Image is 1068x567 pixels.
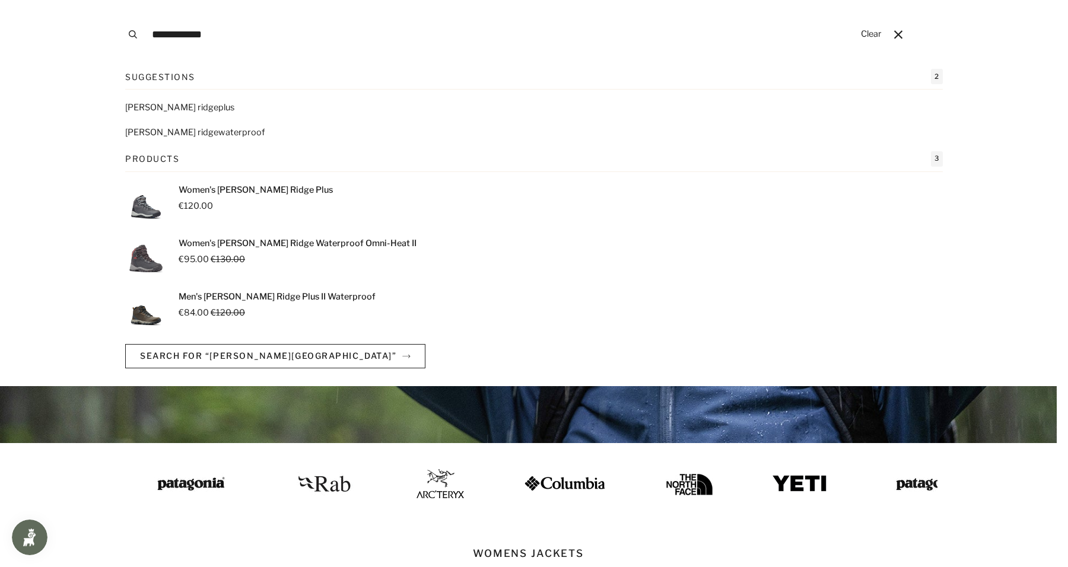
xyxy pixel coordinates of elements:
[125,101,943,139] ul: Suggestions
[218,102,234,113] span: plus
[125,101,943,114] a: [PERSON_NAME] ridgeplus
[931,151,943,167] span: 3
[125,102,218,113] mark: [PERSON_NAME] ridge
[140,351,396,361] span: Search for “[PERSON_NAME][GEOGRAPHIC_DATA]”
[211,307,245,318] span: €120.00
[125,69,943,386] div: Search for “NEWTON RIDGE”
[125,184,167,225] img: Women's Newton Ridge Plus
[179,237,417,250] p: Women's [PERSON_NAME] Ridge Waterproof Omni-Heat II
[125,71,195,83] p: Suggestions
[125,237,167,279] img: Women's Newton Ridge Waterproof Omni-Heat II
[125,152,179,165] p: Products
[211,254,245,265] span: €130.00
[179,291,376,304] p: Men's [PERSON_NAME] Ridge Plus II Waterproof
[179,254,209,265] span: €95.00
[179,307,209,318] span: €84.00
[218,127,265,138] span: waterproof
[125,184,943,332] ul: Products
[179,200,213,211] span: €120.00
[125,127,218,138] mark: [PERSON_NAME] ridge
[125,291,943,332] a: Men's [PERSON_NAME] Ridge Plus II Waterproof €84.00 €120.00
[12,520,47,555] iframe: Button to open loyalty program pop-up
[125,126,943,139] a: [PERSON_NAME] ridgewaterproof
[179,184,333,197] p: Women's [PERSON_NAME] Ridge Plus
[931,69,943,84] span: 2
[125,184,943,225] a: Women's [PERSON_NAME] Ridge Plus €120.00
[125,291,167,332] img: Men's Newton Ridge Plus II Waterproof
[125,237,943,279] a: Women's [PERSON_NAME] Ridge Waterproof Omni-Heat II €95.00 €130.00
